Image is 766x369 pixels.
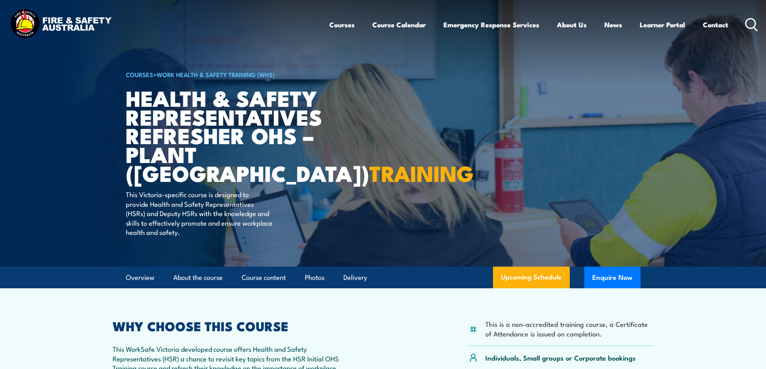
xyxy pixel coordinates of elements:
[485,353,636,362] p: Individuals, Small groups or Corporate bookings
[343,267,367,288] a: Delivery
[329,14,355,35] a: Courses
[126,88,324,182] h1: Health & Safety Representatives Refresher OHS – Plant ([GEOGRAPHIC_DATA])
[703,14,728,35] a: Contact
[305,267,324,288] a: Photos
[126,69,324,79] h6: >
[485,319,654,338] li: This is a non-accredited training course, a Certificate of Attendance is issued on completion.
[372,14,426,35] a: Course Calendar
[604,14,622,35] a: News
[173,267,223,288] a: About the course
[126,267,154,288] a: Overview
[493,267,570,288] a: Upcoming Schedule
[369,156,474,189] strong: TRAINING
[444,14,539,35] a: Emergency Response Services
[113,320,347,331] h2: WHY CHOOSE THIS COURSE
[126,70,153,79] a: COURSES
[242,267,286,288] a: Course content
[584,267,641,288] button: Enquire Now
[157,70,275,79] a: Work Health & Safety Training (WHS)
[557,14,587,35] a: About Us
[640,14,685,35] a: Learner Portal
[126,190,273,236] p: This Victoria-specific course is designed to provide Health and Safety Representatives (HSRs) and...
